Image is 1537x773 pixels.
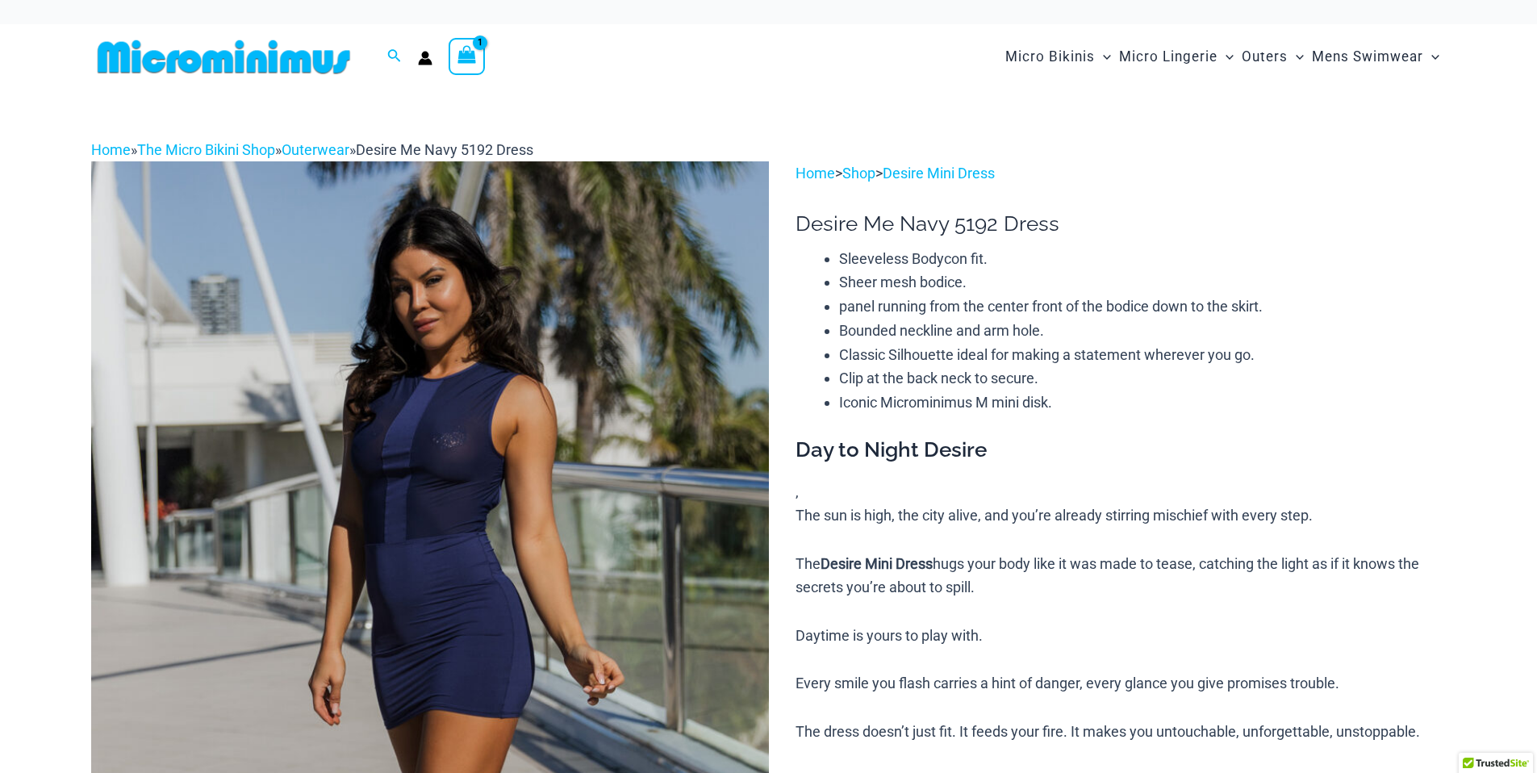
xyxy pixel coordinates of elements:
[1288,36,1304,77] span: Menu Toggle
[839,295,1446,319] li: panel running from the center front of the bodice down to the skirt.
[796,161,1446,186] p: > >
[1242,36,1288,77] span: Outers
[999,30,1447,84] nav: Site Navigation
[1423,36,1439,77] span: Menu Toggle
[821,555,933,572] b: Desire Mini Dress
[449,38,486,75] a: View Shopping Cart, 1 items
[356,141,533,158] span: Desire Me Navy 5192 Dress
[839,319,1446,343] li: Bounded neckline and arm hole.
[1238,32,1308,81] a: OutersMenu ToggleMenu Toggle
[137,141,275,158] a: The Micro Bikini Shop
[1005,36,1095,77] span: Micro Bikinis
[796,165,835,182] a: Home
[839,270,1446,295] li: Sheer mesh bodice.
[839,366,1446,391] li: Clip at the back neck to secure.
[387,47,402,67] a: Search icon link
[91,141,131,158] a: Home
[418,51,432,65] a: Account icon link
[1001,32,1115,81] a: Micro BikinisMenu ToggleMenu Toggle
[839,343,1446,367] li: Classic Silhouette ideal for making a statement wherever you go.
[839,247,1446,271] li: Sleeveless Bodycon fit.
[842,165,875,182] a: Shop
[91,39,357,75] img: MM SHOP LOGO FLAT
[1312,36,1423,77] span: Mens Swimwear
[1115,32,1238,81] a: Micro LingerieMenu ToggleMenu Toggle
[839,391,1446,415] li: Iconic Microminimus M mini disk.
[282,141,349,158] a: Outerwear
[796,211,1446,236] h1: Desire Me Navy 5192 Dress
[1217,36,1234,77] span: Menu Toggle
[883,165,995,182] a: Desire Mini Dress
[91,141,533,158] span: » » »
[1308,32,1443,81] a: Mens SwimwearMenu ToggleMenu Toggle
[1095,36,1111,77] span: Menu Toggle
[1119,36,1217,77] span: Micro Lingerie
[796,437,1446,464] h3: Day to Night Desire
